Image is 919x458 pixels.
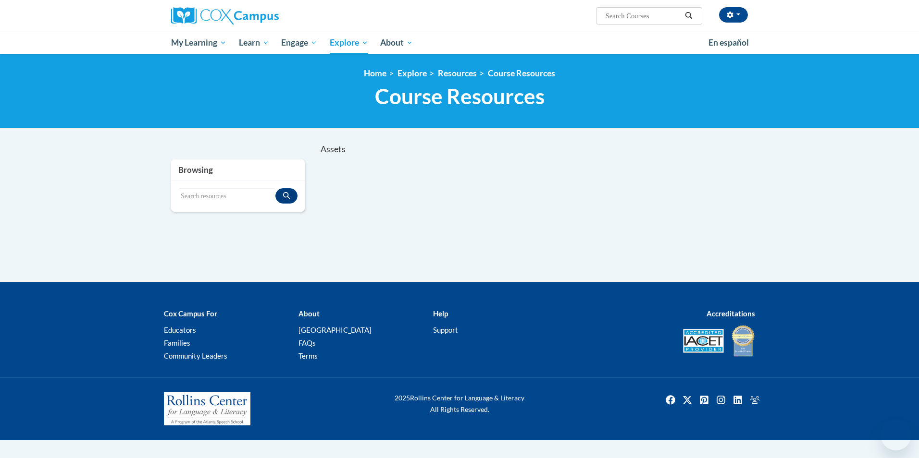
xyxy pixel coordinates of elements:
[298,309,320,318] b: About
[330,37,368,48] span: Explore
[696,392,712,408] img: Pinterest icon
[375,84,545,109] span: Course Resources
[171,7,279,24] img: Cox Campus
[171,37,226,48] span: My Learning
[323,32,374,54] a: Explore
[239,37,269,48] span: Learn
[663,392,678,408] img: Facebook icon
[438,68,477,78] a: Resources
[298,325,372,334] a: [GEOGRAPHIC_DATA]
[164,338,190,347] a: Families
[171,7,354,24] a: Cox Campus
[178,164,298,176] h3: Browsing
[275,188,298,204] button: Search resources
[708,37,749,48] span: En español
[488,68,555,78] a: Course Resources
[364,68,386,78] a: Home
[730,392,745,408] img: LinkedIn icon
[157,32,762,54] div: Main menu
[696,392,712,408] a: Pinterest
[605,10,682,22] input: Search Courses
[682,10,696,22] button: Search
[747,392,762,408] a: Facebook Group
[178,188,275,205] input: Search resources
[713,392,729,408] img: Instagram icon
[719,7,748,23] button: Account Settings
[298,338,316,347] a: FAQs
[397,68,427,78] a: Explore
[702,33,755,53] a: En español
[731,324,755,358] img: IDA® Accredited
[321,144,346,154] span: Assets
[164,325,196,334] a: Educators
[281,37,317,48] span: Engage
[713,392,729,408] a: Instagram
[164,351,227,360] a: Community Leaders
[233,32,275,54] a: Learn
[359,392,560,415] div: Rollins Center for Language & Literacy All Rights Reserved.
[881,420,911,450] iframe: Button to launch messaging window
[275,32,323,54] a: Engage
[730,392,745,408] a: Linkedin
[165,32,233,54] a: My Learning
[380,37,413,48] span: About
[433,325,458,334] a: Support
[663,392,678,408] a: Facebook
[680,392,695,408] a: Twitter
[680,392,695,408] img: Twitter icon
[395,394,410,402] span: 2025
[707,309,755,318] b: Accreditations
[164,392,250,426] img: Rollins Center for Language & Literacy - A Program of the Atlanta Speech School
[433,309,448,318] b: Help
[164,309,217,318] b: Cox Campus For
[747,392,762,408] img: Facebook group icon
[374,32,420,54] a: About
[298,351,318,360] a: Terms
[683,329,724,353] img: Accredited IACET® Provider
